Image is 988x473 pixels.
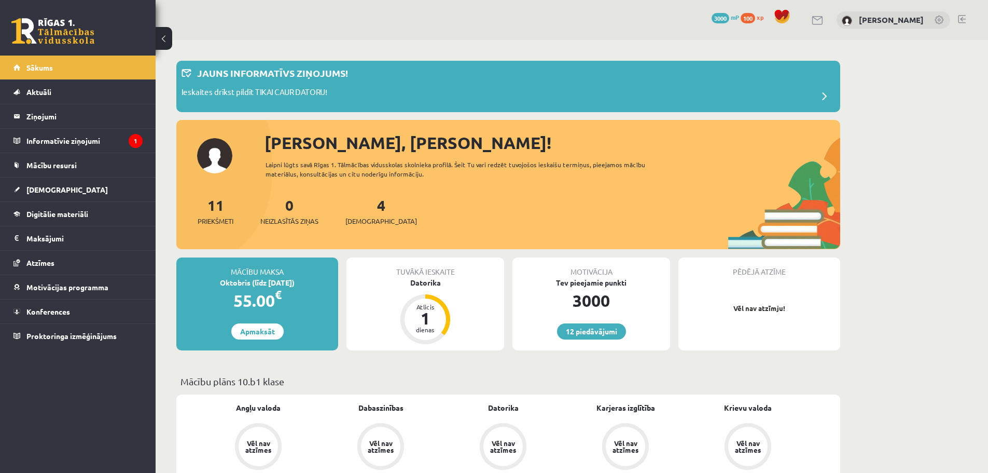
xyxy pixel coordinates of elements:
[319,423,442,472] a: Vēl nav atzīmes
[611,440,640,453] div: Vēl nav atzīmes
[13,226,143,250] a: Maksājumi
[197,66,348,80] p: Jauns informatīvs ziņojums!
[260,196,318,226] a: 0Neizlasītās ziņas
[346,277,504,288] div: Datorika
[596,402,655,413] a: Karjeras izglītība
[410,310,441,327] div: 1
[557,323,626,340] a: 12 piedāvājumi
[13,202,143,226] a: Digitālie materiāli
[741,13,755,23] span: 100
[26,282,108,292] span: Motivācijas programma
[244,440,273,453] div: Vēl nav atzīmes
[198,216,233,226] span: Priekšmeti
[733,440,762,453] div: Vēl nav atzīmes
[176,277,338,288] div: Oktobris (līdz [DATE])
[176,288,338,313] div: 55.00
[26,331,117,341] span: Proktoringa izmēģinājums
[512,258,670,277] div: Motivācija
[859,15,924,25] a: [PERSON_NAME]
[13,80,143,104] a: Aktuāli
[26,63,53,72] span: Sākums
[684,303,835,314] p: Vēl nav atzīmju!
[346,258,504,277] div: Tuvākā ieskaite
[13,56,143,79] a: Sākums
[13,275,143,299] a: Motivācijas programma
[11,18,94,44] a: Rīgas 1. Tālmācības vidusskola
[236,402,281,413] a: Angļu valoda
[197,423,319,472] a: Vēl nav atzīmes
[266,160,664,179] div: Laipni lūgts savā Rīgas 1. Tālmācības vidusskolas skolnieka profilā. Šeit Tu vari redzēt tuvojošo...
[366,440,395,453] div: Vēl nav atzīmes
[410,327,441,333] div: dienas
[489,440,518,453] div: Vēl nav atzīmes
[182,86,327,101] p: Ieskaites drīkst pildīt TIKAI CAUR DATORU!
[731,13,739,21] span: mP
[712,13,739,21] a: 3000 mP
[512,288,670,313] div: 3000
[26,307,70,316] span: Konferences
[13,153,143,177] a: Mācību resursi
[842,16,852,26] img: Dmitrijs Kolmakovs
[26,87,51,97] span: Aktuāli
[442,423,564,472] a: Vēl nav atzīmes
[741,13,769,21] a: 100 xp
[176,258,338,277] div: Mācību maksa
[13,324,143,348] a: Proktoringa izmēģinājums
[260,216,318,226] span: Neizlasītās ziņas
[687,423,809,472] a: Vēl nav atzīmes
[26,129,143,153] legend: Informatīvie ziņojumi
[358,402,403,413] a: Dabaszinības
[26,226,143,250] legend: Maksājumi
[26,104,143,128] legend: Ziņojumi
[410,304,441,310] div: Atlicis
[13,178,143,201] a: [DEMOGRAPHIC_DATA]
[265,130,840,155] div: [PERSON_NAME], [PERSON_NAME]!
[13,104,143,128] a: Ziņojumi
[712,13,729,23] span: 3000
[129,134,143,148] i: 1
[488,402,519,413] a: Datorika
[26,185,108,194] span: [DEMOGRAPHIC_DATA]
[512,277,670,288] div: Tev pieejamie punkti
[180,374,836,388] p: Mācību plāns 10.b1 klase
[345,216,417,226] span: [DEMOGRAPHIC_DATA]
[26,258,54,267] span: Atzīmes
[13,300,143,323] a: Konferences
[182,66,835,107] a: Jauns informatīvs ziņojums! Ieskaites drīkst pildīt TIKAI CAUR DATORU!
[13,129,143,153] a: Informatīvie ziņojumi1
[26,209,88,219] span: Digitālie materiāli
[678,258,840,277] div: Pēdējā atzīme
[26,160,77,170] span: Mācību resursi
[564,423,687,472] a: Vēl nav atzīmes
[345,196,417,226] a: 4[DEMOGRAPHIC_DATA]
[346,277,504,346] a: Datorika Atlicis 1 dienas
[231,323,284,340] a: Apmaksāt
[13,251,143,275] a: Atzīmes
[724,402,772,413] a: Krievu valoda
[275,287,282,302] span: €
[198,196,233,226] a: 11Priekšmeti
[757,13,763,21] span: xp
